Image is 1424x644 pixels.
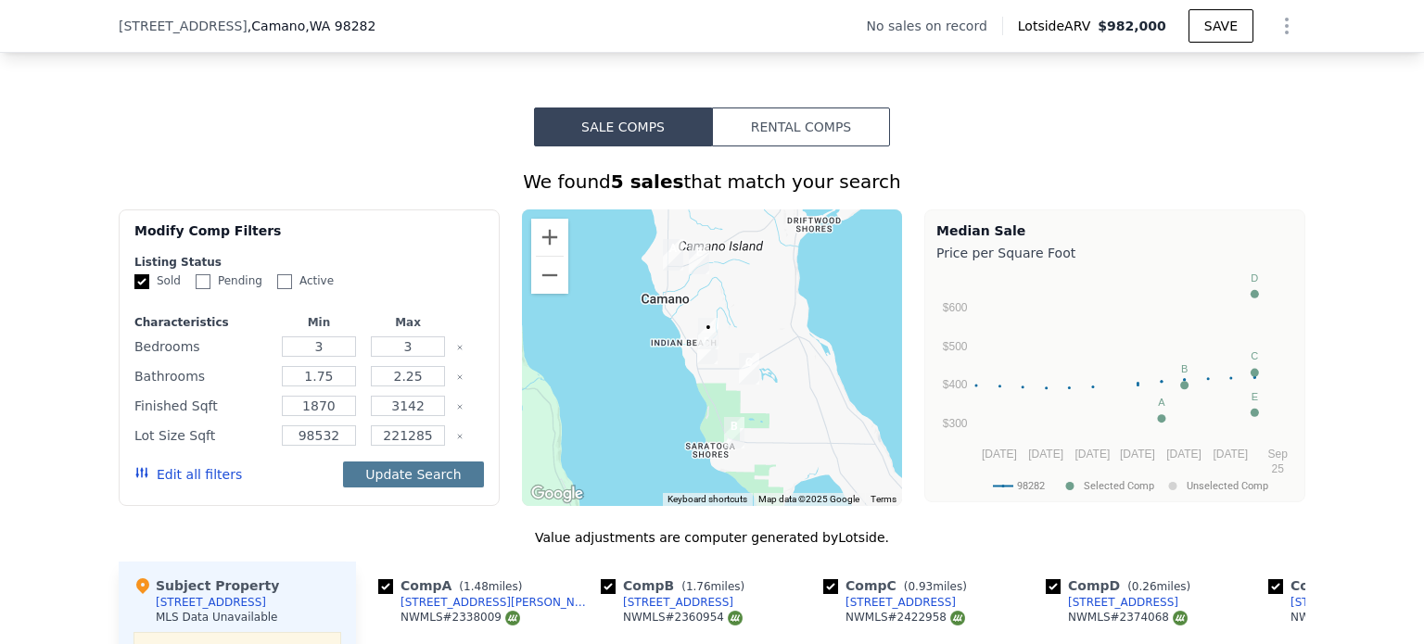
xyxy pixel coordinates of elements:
[1290,610,1410,625] div: NWMLS # 2403565
[896,580,974,593] span: ( miles)
[1098,19,1166,33] span: $982,000
[1187,480,1268,492] text: Unselected Comp
[943,301,968,314] text: $600
[908,580,933,593] span: 0.93
[464,580,489,593] span: 1.48
[119,528,1305,547] div: Value adjustments are computer generated by Lotside .
[531,257,568,294] button: Zoom out
[134,274,149,289] input: Sold
[845,595,956,610] div: [STREET_ADDRESS]
[871,494,896,504] a: Terms (opens in new tab)
[611,170,684,193] strong: 5 sales
[456,403,464,410] button: Clear
[943,417,968,430] text: $300
[531,219,568,256] button: Zoom in
[667,493,747,506] button: Keyboard shortcuts
[1068,595,1178,610] div: [STREET_ADDRESS]
[505,611,520,625] img: NWMLS Logo
[1074,448,1110,461] text: [DATE]
[378,595,593,610] a: [STREET_ADDRESS][PERSON_NAME]
[690,325,725,372] div: 1465 Magnolia Ln
[845,610,965,625] div: NWMLS # 2422958
[400,595,593,610] div: [STREET_ADDRESS][PERSON_NAME]
[1046,595,1178,610] a: [STREET_ADDRESS]
[1268,576,1418,595] div: Comp E
[527,482,588,506] a: Open this area in Google Maps (opens a new window)
[400,610,520,625] div: NWMLS # 2338009
[456,433,464,440] button: Clear
[134,423,271,448] div: Lot Size Sqft
[1132,580,1157,593] span: 0.26
[681,235,717,282] div: 596 Forrest Way
[1272,462,1285,475] text: 25
[936,240,1293,266] div: Price per Square Foot
[1252,391,1258,402] text: E
[534,107,712,146] button: Sale Comps
[623,595,733,610] div: [STREET_ADDRESS]
[156,610,278,625] div: MLS Data Unavailable
[1068,610,1188,625] div: NWMLS # 2374068
[1158,397,1165,408] text: A
[134,221,484,255] div: Modify Comp Filters
[936,266,1293,498] svg: A chart.
[1268,7,1305,44] button: Show Options
[134,334,271,360] div: Bedrooms
[134,393,271,419] div: Finished Sqft
[731,346,767,392] div: 340 W Dry Lake Rd
[277,273,334,289] label: Active
[823,595,956,610] a: [STREET_ADDRESS]
[867,17,1002,35] div: No sales on record
[133,576,279,595] div: Subject Property
[717,410,752,456] div: 341 W Mountain View Rd
[134,465,242,484] button: Edit all filters
[1120,580,1198,593] span: ( miles)
[134,255,484,270] div: Listing Status
[623,610,743,625] div: NWMLS # 2360954
[367,315,449,330] div: Max
[343,461,483,487] button: Update Search
[134,315,271,330] div: Characteristics
[1189,9,1253,43] button: SAVE
[1173,611,1188,625] img: NWMLS Logo
[248,17,376,35] span: , Camano
[1268,448,1289,461] text: Sep
[1046,576,1198,595] div: Comp D
[456,373,464,381] button: Clear
[1213,448,1248,461] text: [DATE]
[943,340,968,353] text: $500
[277,274,292,289] input: Active
[1017,480,1045,492] text: 98282
[982,448,1017,461] text: [DATE]
[686,580,711,593] span: 1.76
[1120,448,1155,461] text: [DATE]
[712,107,890,146] button: Rental Comps
[378,576,529,595] div: Comp A
[758,494,859,504] span: Map data ©2025 Google
[119,169,1305,195] div: We found that match your search
[1028,448,1063,461] text: [DATE]
[936,221,1293,240] div: Median Sale
[1251,272,1258,284] text: D
[1251,350,1258,361] text: C
[134,363,271,389] div: Bathrooms
[943,378,968,391] text: $400
[655,232,691,278] div: 783 W Camano Hill Rd
[196,273,262,289] label: Pending
[601,576,752,595] div: Comp B
[674,580,752,593] span: ( miles)
[728,611,743,625] img: NWMLS Logo
[1181,363,1188,374] text: B
[305,19,375,33] span: , WA 98282
[691,310,726,357] div: 547 Chestnut Ln
[196,274,210,289] input: Pending
[456,344,464,351] button: Clear
[601,595,733,610] a: [STREET_ADDRESS]
[451,580,529,593] span: ( miles)
[1018,17,1098,35] span: Lotside ARV
[134,273,181,289] label: Sold
[156,595,266,610] div: [STREET_ADDRESS]
[823,576,974,595] div: Comp C
[1166,448,1201,461] text: [DATE]
[278,315,360,330] div: Min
